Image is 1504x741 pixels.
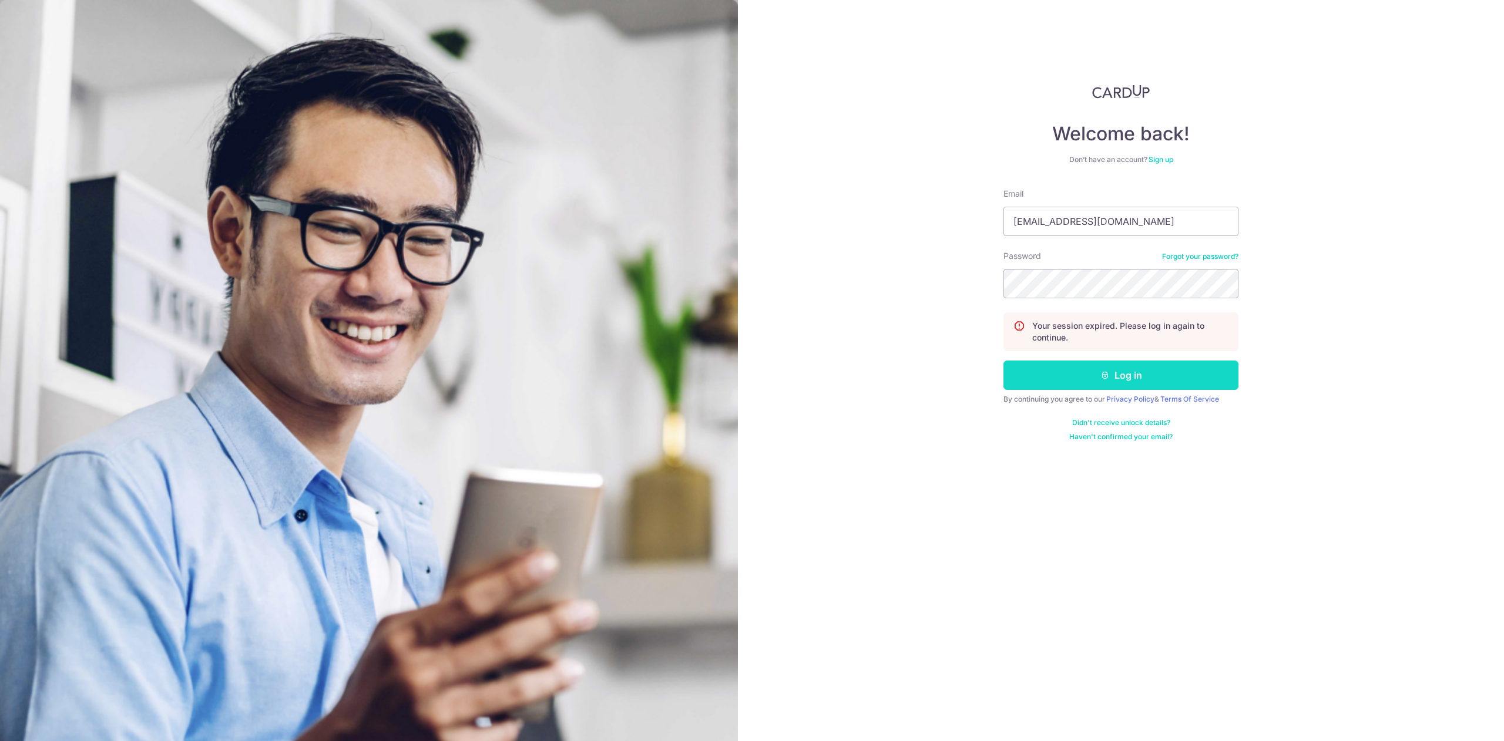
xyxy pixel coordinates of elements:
input: Enter your Email [1003,207,1238,236]
h4: Welcome back! [1003,122,1238,146]
button: Log in [1003,361,1238,390]
a: Didn't receive unlock details? [1072,418,1170,427]
img: CardUp Logo [1092,85,1150,99]
label: Email [1003,188,1023,200]
div: Don’t have an account? [1003,155,1238,164]
p: Your session expired. Please log in again to continue. [1032,320,1228,343]
a: Forgot your password? [1162,252,1238,261]
div: By continuing you agree to our & [1003,395,1238,404]
span: Help [26,8,51,19]
a: Haven't confirmed your email? [1069,432,1173,442]
a: Privacy Policy [1106,395,1154,403]
a: Sign up [1149,155,1173,164]
label: Password [1003,250,1041,262]
a: Terms Of Service [1160,395,1219,403]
